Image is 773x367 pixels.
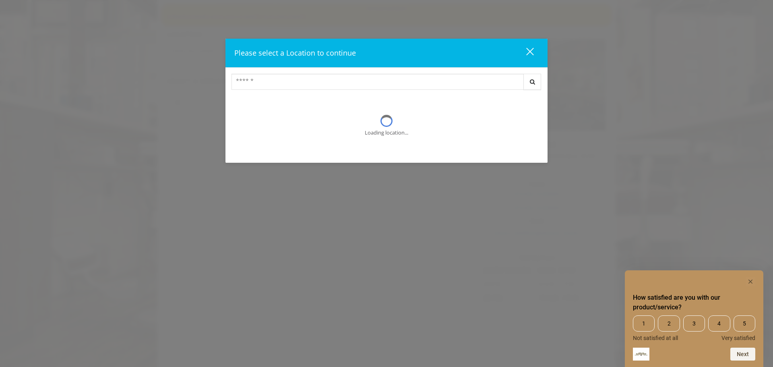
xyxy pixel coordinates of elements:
[708,315,730,332] span: 4
[730,348,755,361] button: Next question
[365,129,408,137] div: Loading location...
[528,79,537,85] i: Search button
[721,335,755,341] span: Very satisfied
[633,315,655,332] span: 1
[633,277,755,361] div: How satisfied are you with our product/service? Select an option from 1 to 5, with 1 being Not sa...
[633,335,678,341] span: Not satisfied at all
[683,315,705,332] span: 3
[633,315,755,341] div: How satisfied are you with our product/service? Select an option from 1 to 5, with 1 being Not sa...
[231,74,542,94] div: Center Select
[658,315,680,332] span: 2
[234,48,356,58] span: Please select a Location to continue
[633,293,755,312] h2: How satisfied are you with our product/service? Select an option from 1 to 5, with 1 being Not sa...
[517,47,533,59] div: close dialog
[746,277,755,286] button: Hide survey
[511,45,539,61] button: close dialog
[734,315,755,332] span: 5
[231,74,524,90] input: Search Center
